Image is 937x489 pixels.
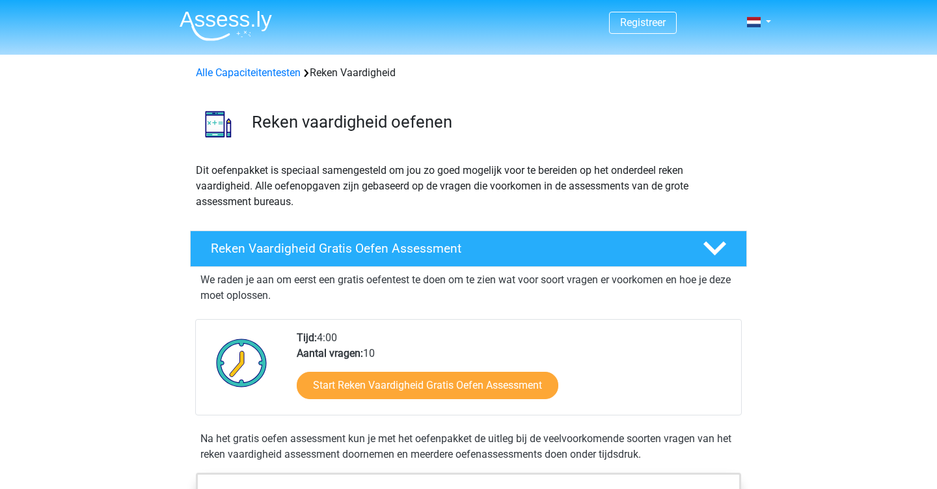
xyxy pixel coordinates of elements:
h3: Reken vaardigheid oefenen [252,112,737,132]
div: Reken Vaardigheid [191,65,746,81]
a: Reken Vaardigheid Gratis Oefen Assessment [185,231,752,267]
img: Assessly [180,10,272,41]
b: Aantal vragen: [297,347,363,359]
div: 4:00 10 [287,330,740,415]
img: reken vaardigheid [191,96,246,152]
div: Na het gratis oefen assessment kun je met het oefenpakket de uitleg bij de veelvoorkomende soorte... [195,431,742,462]
p: We raden je aan om eerst een gratis oefentest te doen om te zien wat voor soort vragen er voorkom... [200,272,737,303]
img: Klok [209,330,275,395]
a: Registreer [620,16,666,29]
p: Dit oefenpakket is speciaal samengesteld om jou zo goed mogelijk voor te bereiden op het onderdee... [196,163,741,210]
b: Tijd: [297,331,317,344]
h4: Reken Vaardigheid Gratis Oefen Assessment [211,241,682,256]
a: Start Reken Vaardigheid Gratis Oefen Assessment [297,372,558,399]
a: Alle Capaciteitentesten [196,66,301,79]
